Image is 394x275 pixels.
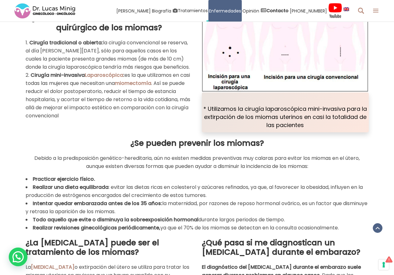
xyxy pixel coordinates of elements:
[203,105,367,129] span: * Utilizamos la cirugía laparoscópica mini-invasiva para la extirpación de los miomas uterinos en...
[178,7,208,14] span: Tratamientos
[266,7,289,14] strong: Contacto
[31,263,75,271] a: [MEDICAL_DATA]
[29,39,103,46] strong: Cirugía tradicional o abierta:
[26,39,190,71] span: la cirugía convencional se reserva, al día [PERSON_NAME][DATE], sólo para aquellos casos en los c...
[152,7,171,14] span: Biografía
[26,224,369,232] li: ya que el 70% de los miomas se detectan en la consulta ocasionalmente.
[130,138,264,149] strong: ¿Se pueden prevenir los miomas?
[33,224,160,231] strong: Realizar revisiones ginecológicas periódicamente,
[26,80,190,119] span: . Así se puede reducir el dolor postoperatorio, reducir el tiempo de estancia hospitalaria, y aco...
[202,17,369,92] img: Tratamiento-quirúrgico-miomas
[26,237,159,258] b: ¿La [MEDICAL_DATA] puede ser el tratamiento de los miomas?
[123,71,124,79] strong: :
[26,263,31,271] span: La
[202,237,360,258] b: ¿Qué pasa si me diagnostican un [MEDICAL_DATA] durante el embarazo?
[209,7,241,14] span: Enfermedades
[290,7,327,14] span: [PHONE_NUMBER]
[343,7,349,11] img: language english
[33,175,95,183] strong: Practicar ejercicio físico.
[242,7,259,14] span: Opinión
[26,183,369,199] li: : evitar las dietas ricas en colesterol y azúcares refinados, ya que, al favorecer la obesidad, i...
[26,216,369,224] li: durante largos periodos de tiempo.
[85,71,123,79] a: Laparoscópica
[33,200,162,207] strong: Intentar quedar embarazada antes de los 35 años:
[115,80,151,87] a: miomectomía
[26,154,369,170] p: Debido a la predisposición genético-hereditaria, aún no existen medidas preventivas muy calaras p...
[328,3,342,18] img: Videos Youtube Ginecología
[26,199,369,216] li: la maternidad, por razones de reposo hormonal ovárico, es un factor que disminuye y retrasa la ap...
[116,7,151,14] span: [PERSON_NAME]
[33,216,198,223] strong: Todo aquello que evite o disminuya la sobreexposición hormonal
[31,13,187,33] b: ¿Cuáles son las formas de tratamiento quirúrgico de los miomas?
[31,71,123,79] strong: Cirugía mini-invasiva
[33,184,109,191] strong: Realizar una dieta equilibrada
